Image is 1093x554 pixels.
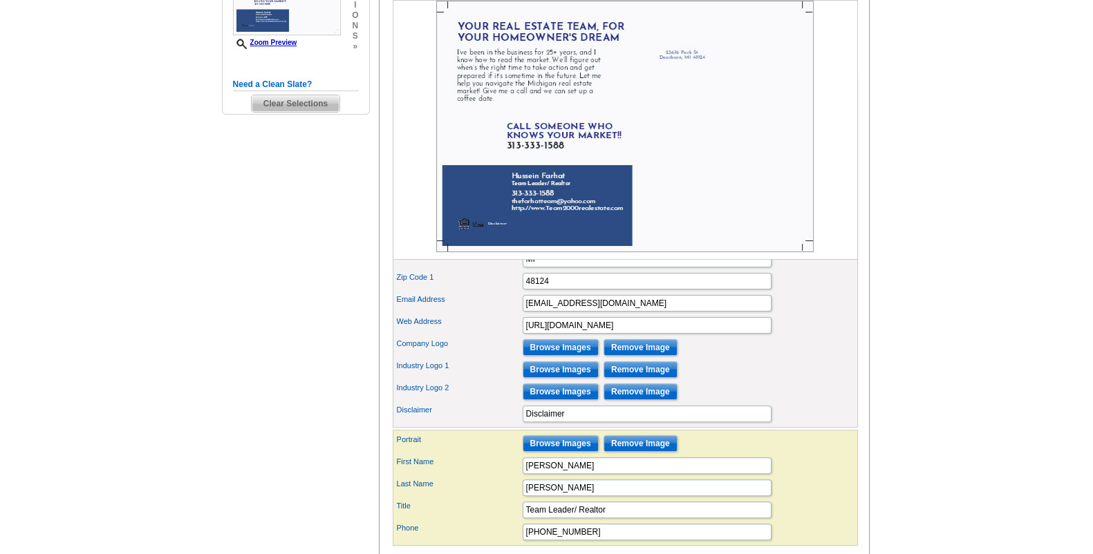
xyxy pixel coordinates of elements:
[604,383,678,400] input: Remove Image
[397,360,521,372] label: Industry Logo 1
[352,21,358,31] span: n
[397,522,521,534] label: Phone
[397,316,521,327] label: Web Address
[397,338,521,350] label: Company Logo
[352,31,358,41] span: s
[397,456,521,468] label: First Name
[397,404,521,416] label: Disclaimer
[523,435,599,452] input: Browse Images
[233,78,359,91] h5: Need a Clean Slate?
[352,10,358,21] span: o
[523,339,599,356] input: Browse Images
[352,41,358,52] span: »
[604,361,678,378] input: Remove Image
[397,271,521,283] label: Zip Code 1
[233,39,297,46] a: Zoom Preview
[816,233,1093,554] iframe: LiveChat chat widget
[397,478,521,490] label: Last Name
[397,500,521,512] label: Title
[397,382,521,394] label: Industry Logo 2
[397,434,521,446] label: Portrait
[523,361,599,378] input: Browse Images
[604,435,678,452] input: Remove Image
[252,95,339,112] span: Clear Selections
[523,383,599,400] input: Browse Images
[604,339,678,356] input: Remove Image
[397,294,521,305] label: Email Address
[436,1,814,252] img: Z18878138_00001_2.jpg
